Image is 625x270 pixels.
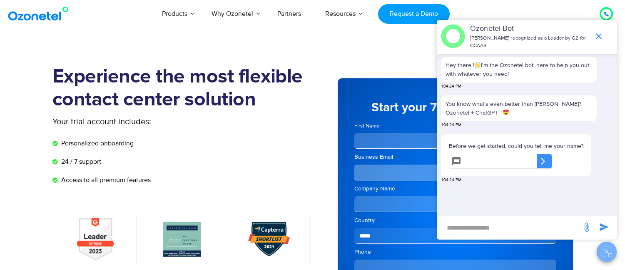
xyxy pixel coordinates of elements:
label: Company Name [354,185,556,193]
img: 👋 [475,62,481,68]
p: Your trial account includes: [52,115,250,128]
label: Country [354,216,556,225]
p: Hey there ! I'm the Ozonetel bot, here to help you out with whatever you need! [446,61,593,78]
label: First Name [354,122,453,130]
span: 1:04:24 PM [441,122,461,128]
p: Before we get started, could you tell me your name? [449,142,583,150]
div: new-msg-input [441,220,578,235]
a: Request a Demo [378,4,449,24]
span: Access to all premium features [59,175,151,185]
span: send message [578,219,595,235]
label: Phone [354,248,556,256]
span: 1:04:24 PM [441,177,461,183]
img: 😍 [503,110,509,115]
p: [PERSON_NAME] recognized as a Leader by G2 for CCAAS [470,35,590,50]
h5: Start your 7 day free trial now [354,101,556,114]
p: You know what's even better than [PERSON_NAME]? Ozonetel + ChatGPT = ! [446,100,593,117]
span: Personalized onboarding [59,138,134,148]
span: 1:04:24 PM [441,83,461,90]
img: header [441,24,465,48]
label: Business Email [354,153,556,161]
span: end chat or minimize [590,28,607,45]
span: send message [596,219,613,235]
p: Ozonetel Bot [470,23,590,35]
button: Close chat [597,242,617,262]
span: 24 / 7 support [59,157,101,167]
h1: Experience the most flexible contact center solution [52,65,313,111]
